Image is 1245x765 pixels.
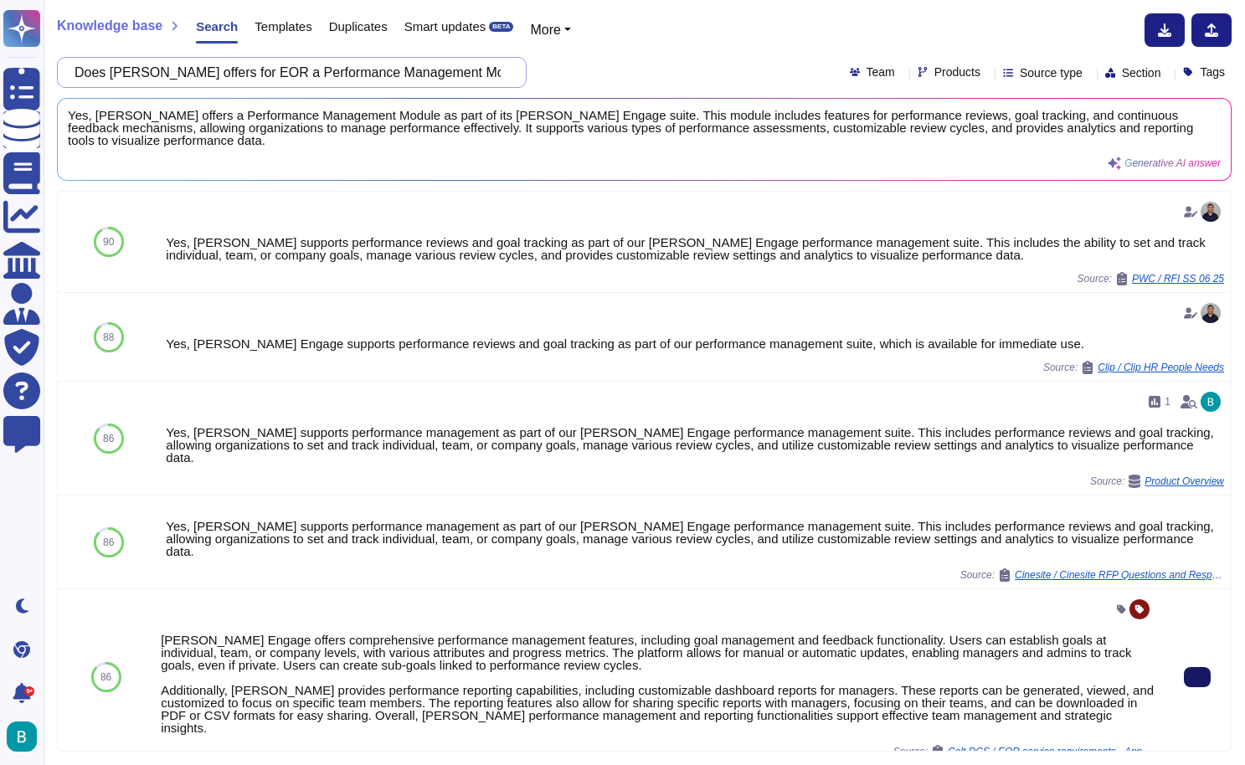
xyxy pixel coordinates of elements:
input: Search a question or template... [66,58,509,87]
span: Smart updates [404,20,486,33]
span: Colt DCS / EOR service requirements - Appendix C [948,747,1157,757]
div: BETA [489,22,513,32]
span: Section [1122,67,1161,79]
span: Tags [1200,66,1225,78]
div: Yes, [PERSON_NAME] supports performance reviews and goal tracking as part of our [PERSON_NAME] En... [166,236,1224,261]
span: 86 [100,672,111,682]
span: Search [196,20,238,33]
div: Yes, [PERSON_NAME] Engage supports performance reviews and goal tracking as part of our performan... [166,337,1224,350]
div: Yes, [PERSON_NAME] supports performance management as part of our [PERSON_NAME] Engage performanc... [166,426,1224,464]
span: Source: [1043,361,1224,374]
span: 88 [103,332,114,342]
span: PWC / RFI SS 06 25 [1132,274,1224,284]
span: Products [934,66,980,78]
img: user [1201,392,1221,412]
span: Source: [893,745,1157,758]
span: More [530,23,560,37]
span: Knowledge base [57,19,162,33]
div: Yes, [PERSON_NAME] supports performance management as part of our [PERSON_NAME] Engage performanc... [166,520,1224,557]
span: 90 [103,237,114,247]
div: 9+ [24,686,34,696]
span: Duplicates [329,20,388,33]
span: Templates [255,20,311,33]
span: Yes, [PERSON_NAME] offers a Performance Management Module as part of its [PERSON_NAME] Engage sui... [68,109,1221,146]
img: user [1201,202,1221,222]
span: Source type [1020,67,1083,79]
span: 86 [103,537,114,547]
img: user [1201,303,1221,323]
span: 1 [1165,397,1170,407]
span: Source: [960,568,1224,582]
img: user [7,721,37,752]
div: [PERSON_NAME] Engage offers comprehensive performance management features, including goal managem... [161,634,1157,734]
span: Generative AI answer [1124,158,1221,168]
span: Source: [1078,272,1224,285]
span: Team [867,66,895,78]
button: user [3,718,49,755]
span: Clip / Clip HR People Needs [1098,362,1224,372]
span: Product Overview [1145,476,1224,486]
button: More [530,20,571,40]
span: Cinesite / Cinesite RFP Questions and Responses [PERSON_NAME] [1015,570,1224,580]
span: 86 [103,434,114,444]
span: Source: [1090,475,1224,488]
